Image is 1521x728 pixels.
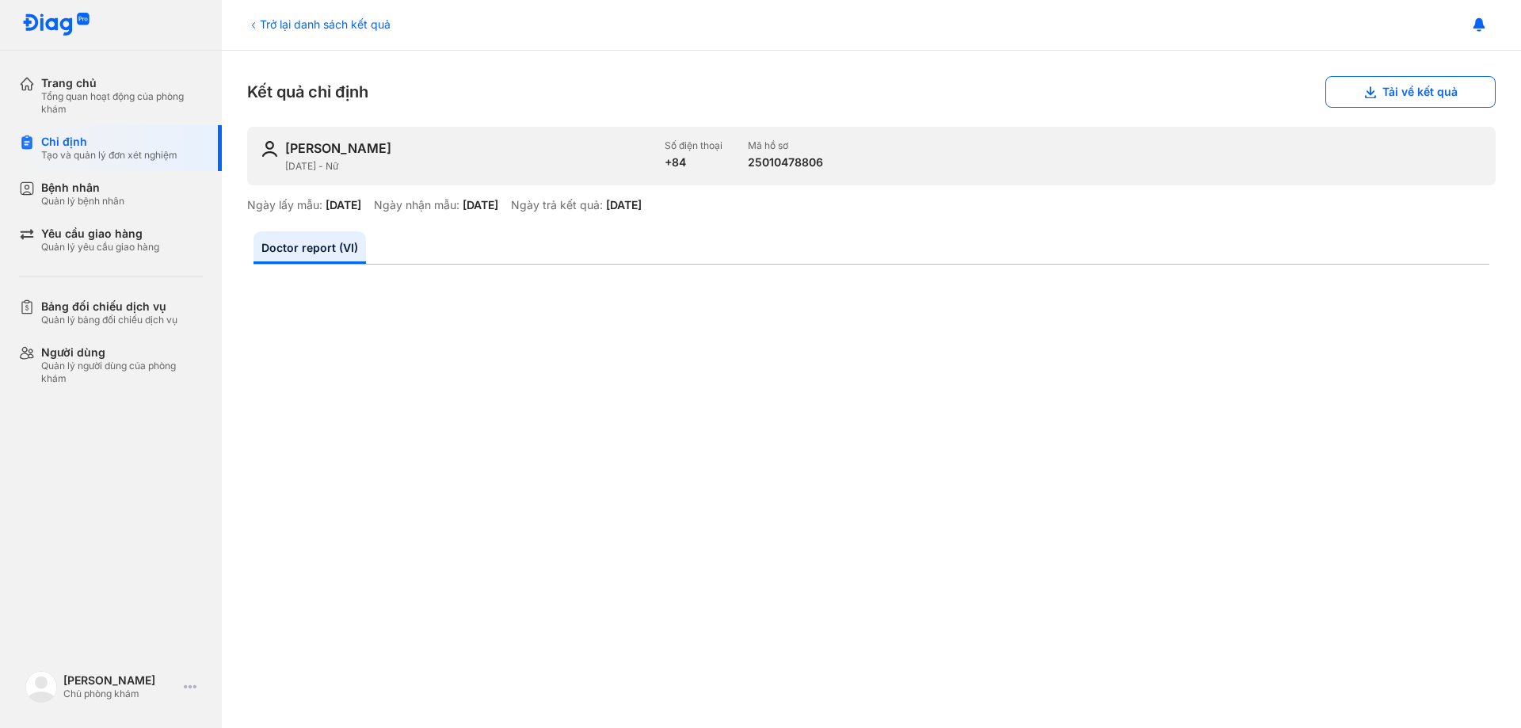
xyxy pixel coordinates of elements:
[374,198,459,212] div: Ngày nhận mẫu:
[463,198,498,212] div: [DATE]
[247,198,322,212] div: Ngày lấy mẫu:
[63,688,177,700] div: Chủ phòng khám
[285,139,391,157] div: [PERSON_NAME]
[41,345,203,360] div: Người dùng
[41,181,124,195] div: Bệnh nhân
[41,314,177,326] div: Quản lý bảng đối chiếu dịch vụ
[41,360,203,385] div: Quản lý người dùng của phòng khám
[41,241,159,253] div: Quản lý yêu cầu giao hàng
[247,76,1496,108] div: Kết quả chỉ định
[326,198,361,212] div: [DATE]
[41,149,177,162] div: Tạo và quản lý đơn xét nghiệm
[1325,76,1496,108] button: Tải về kết quả
[748,155,823,170] div: 25010478806
[285,160,652,173] div: [DATE] - Nữ
[41,299,177,314] div: Bảng đối chiếu dịch vụ
[41,227,159,241] div: Yêu cầu giao hàng
[22,13,90,37] img: logo
[41,90,203,116] div: Tổng quan hoạt động của phòng khám
[260,139,279,158] img: user-icon
[247,16,391,32] div: Trở lại danh sách kết quả
[63,673,177,688] div: [PERSON_NAME]
[748,139,823,152] div: Mã hồ sơ
[25,671,57,703] img: logo
[41,195,124,208] div: Quản lý bệnh nhân
[665,155,722,170] div: +84
[606,198,642,212] div: [DATE]
[253,231,366,264] a: Doctor report (VI)
[511,198,603,212] div: Ngày trả kết quả:
[665,139,722,152] div: Số điện thoại
[41,135,177,149] div: Chỉ định
[41,76,203,90] div: Trang chủ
